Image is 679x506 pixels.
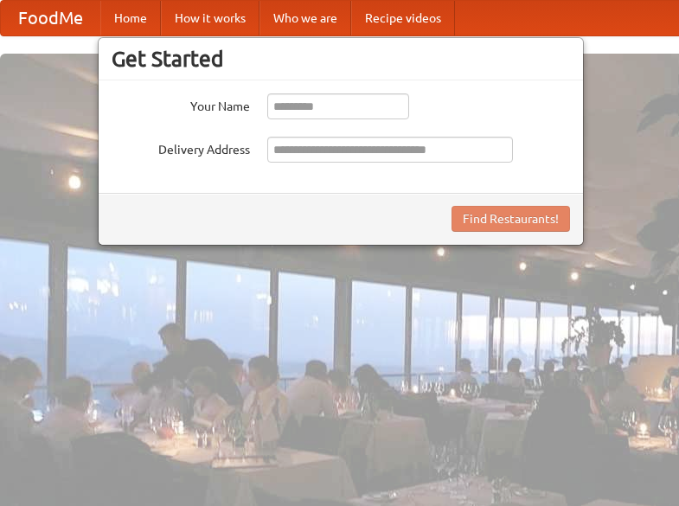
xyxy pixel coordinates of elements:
[351,1,455,35] a: Recipe videos
[100,1,161,35] a: Home
[452,206,570,232] button: Find Restaurants!
[112,93,250,115] label: Your Name
[112,137,250,158] label: Delivery Address
[1,1,100,35] a: FoodMe
[112,46,570,72] h3: Get Started
[161,1,259,35] a: How it works
[259,1,351,35] a: Who we are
